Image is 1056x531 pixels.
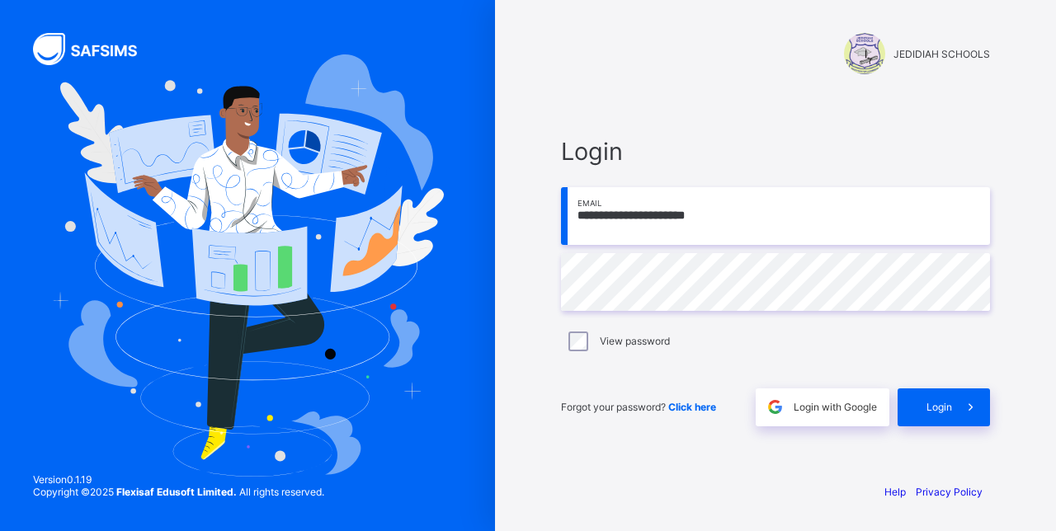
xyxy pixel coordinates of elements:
[600,335,670,347] label: View password
[561,401,716,413] span: Forgot your password?
[668,401,716,413] a: Click here
[766,397,785,416] img: google.396cfc9801f0270233282035f929180a.svg
[33,33,157,65] img: SAFSIMS Logo
[33,486,324,498] span: Copyright © 2025 All rights reserved.
[926,401,952,413] span: Login
[916,486,983,498] a: Privacy Policy
[116,486,237,498] strong: Flexisaf Edusoft Limited.
[893,48,990,60] span: JEDIDIAH SCHOOLS
[561,137,990,166] span: Login
[33,473,324,486] span: Version 0.1.19
[884,486,906,498] a: Help
[794,401,877,413] span: Login with Google
[51,54,444,477] img: Hero Image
